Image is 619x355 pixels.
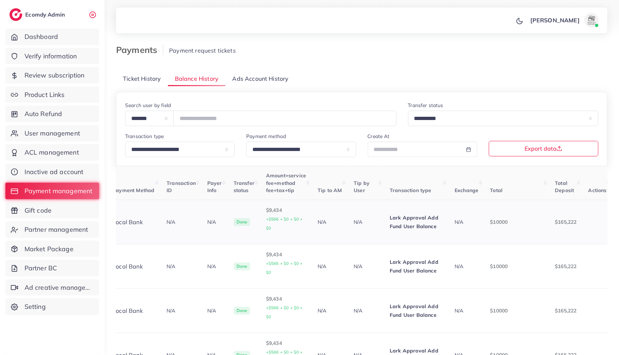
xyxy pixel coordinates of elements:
[530,16,580,25] p: [PERSON_NAME]
[25,206,52,215] span: Gift code
[234,262,251,270] span: Done
[167,307,175,314] span: N/A
[5,260,99,276] a: Partner BC
[318,218,342,226] p: N/A
[5,125,99,142] a: User management
[318,306,342,315] p: N/A
[116,45,163,55] h3: Payments
[175,75,218,83] span: Balance History
[246,133,286,140] label: Payment method
[5,106,99,122] a: Auto Refund
[5,221,99,238] a: Partner management
[5,48,99,65] a: Verify information
[390,258,443,275] p: Lark Approval Add Fund User Balance
[266,206,306,232] p: $9,434
[25,129,80,138] span: User management
[25,11,67,18] h2: Ecomdy Admin
[5,28,99,45] a: Dashboard
[5,164,99,180] a: Inactive ad account
[318,262,342,271] p: N/A
[526,13,602,27] a: [PERSON_NAME]avatar
[266,217,303,231] small: +$566 + $0 + $0 + $0
[5,144,99,161] a: ACL management
[9,8,67,21] a: logoEcomdy Admin
[25,167,84,177] span: Inactive ad account
[25,302,46,311] span: Setting
[555,262,577,271] p: $165,222
[525,146,562,151] span: Export data
[489,141,598,156] button: Export data
[490,306,544,315] p: $10000
[354,306,378,315] p: N/A
[207,306,222,315] p: N/A
[112,187,154,194] span: Payment Method
[234,180,255,194] span: Transfer status
[490,218,544,226] p: $10000
[266,261,303,275] small: +$566 + $0 + $0 + $0
[354,180,370,194] span: Tip by User
[266,250,306,277] p: $9,434
[5,298,99,315] a: Setting
[25,244,74,254] span: Market Package
[207,218,222,226] p: N/A
[25,90,65,99] span: Product Links
[123,75,161,83] span: Ticket History
[25,225,88,234] span: Partner management
[266,172,306,194] span: Amount+service fee+method fee+tax+tip
[354,262,378,271] p: N/A
[125,102,171,109] label: Search user by field
[167,219,175,225] span: N/A
[5,86,99,103] a: Product Links
[5,183,99,199] a: Payment management
[266,294,306,321] p: $9,434
[233,75,289,83] span: Ads Account History
[490,262,544,271] p: $10000
[169,47,236,54] span: Payment request tickets
[318,187,342,194] span: Tip to AM
[584,13,599,27] img: avatar
[25,71,85,80] span: Review subscription
[588,187,607,194] span: Actions
[25,109,62,119] span: Auto Refund
[455,219,463,225] span: N/A
[455,263,463,270] span: N/A
[408,102,443,109] label: Transfer status
[368,133,390,140] label: Create At
[207,262,222,271] p: N/A
[25,148,79,157] span: ACL management
[555,180,574,194] span: Total Deposit
[5,67,99,84] a: Review subscription
[5,241,99,257] a: Market Package
[234,307,251,315] span: Done
[25,32,58,41] span: Dashboard
[207,180,222,194] span: Payer Info
[25,52,77,61] span: Verify information
[5,279,99,296] a: Ad creative management
[455,187,478,194] span: Exchange
[390,187,432,194] span: Transaction type
[490,187,503,194] span: Total
[25,263,57,273] span: Partner BC
[25,283,94,292] span: Ad creative management
[167,263,175,270] span: N/A
[555,218,577,226] p: $165,222
[455,307,463,314] span: N/A
[25,186,93,196] span: Payment management
[234,218,251,226] span: Done
[112,262,155,271] div: Local bank
[5,202,99,219] a: Gift code
[555,306,577,315] p: $165,222
[9,8,22,21] img: logo
[125,133,164,140] label: Transaction type
[266,305,303,319] small: +$566 + $0 + $0 + $0
[354,218,378,226] p: N/A
[112,218,155,226] div: Local bank
[167,180,196,194] span: Transaction ID
[390,302,443,319] p: Lark Approval Add Fund User Balance
[390,213,443,231] p: Lark Approval Add Fund User Balance
[112,307,155,315] div: Local bank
